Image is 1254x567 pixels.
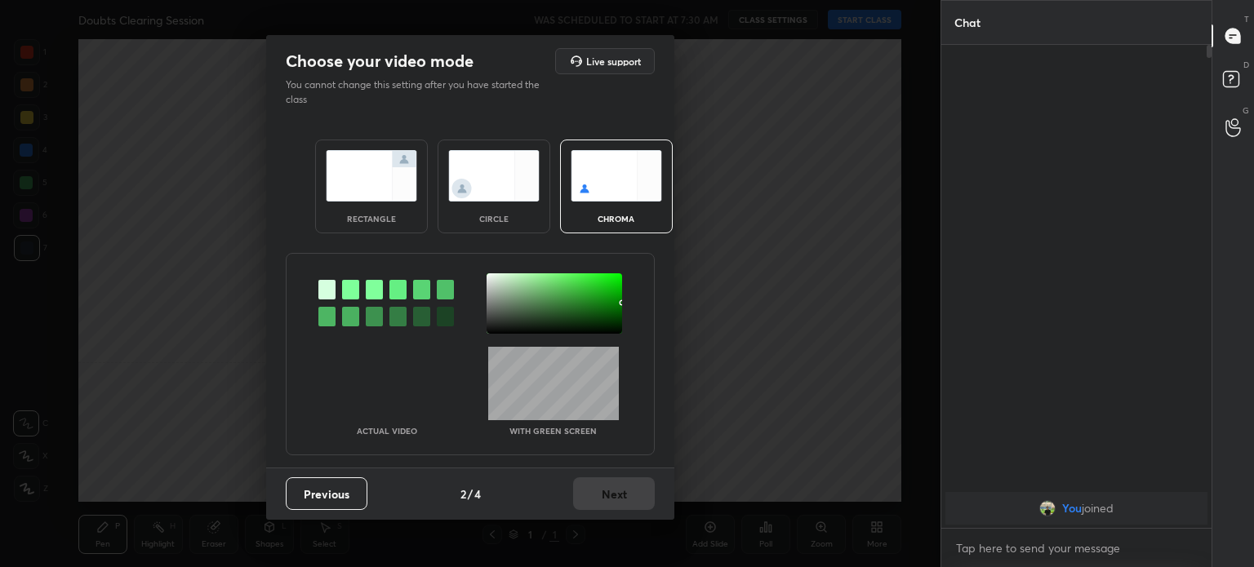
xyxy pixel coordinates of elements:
div: rectangle [339,215,404,223]
p: D [1243,59,1249,71]
div: chroma [584,215,649,223]
img: normalScreenIcon.ae25ed63.svg [326,150,417,202]
button: Previous [286,477,367,510]
p: G [1243,104,1249,117]
h5: Live support [586,56,641,66]
h4: / [468,485,473,503]
p: You cannot change this setting after you have started the class [286,78,550,107]
p: With green screen [509,427,597,435]
img: chromaScreenIcon.c19ab0a0.svg [571,150,662,202]
p: T [1244,13,1249,25]
span: You [1062,502,1082,515]
div: grid [941,489,1212,528]
h4: 2 [460,485,466,503]
p: Actual Video [357,427,417,435]
img: 2782fdca8abe4be7a832ca4e3fcd32a4.jpg [1039,500,1056,516]
img: circleScreenIcon.acc0effb.svg [448,150,540,202]
p: Chat [941,1,994,44]
h4: 4 [474,485,481,503]
h2: Choose your video mode [286,51,474,72]
div: circle [461,215,527,223]
span: joined [1082,502,1114,515]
